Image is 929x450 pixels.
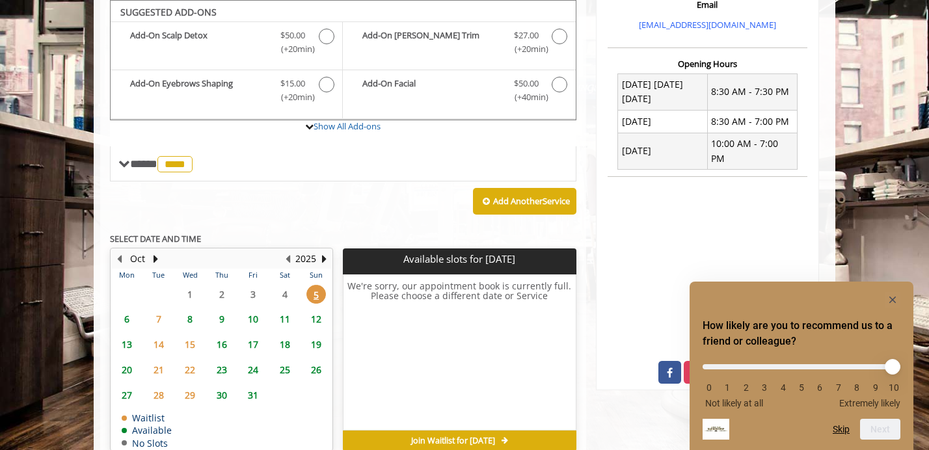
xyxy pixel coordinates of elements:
span: Not likely at all [705,398,763,408]
button: Hide survey [885,292,900,308]
td: Select day9 [206,307,237,332]
td: Select day14 [142,332,174,357]
h2: How likely are you to recommend us to a friend or colleague? Select an option from 0 to 10, with ... [703,318,900,349]
td: [DATE] [618,111,708,133]
span: 11 [275,310,295,328]
td: Waitlist [122,413,172,423]
td: 10:00 AM - 7:00 PM [707,133,797,170]
span: 31 [243,386,263,404]
td: Select day21 [142,357,174,382]
span: 28 [149,386,168,404]
td: 8:30 AM - 7:30 PM [707,73,797,111]
td: Select day24 [237,357,269,382]
td: Select day17 [237,332,269,357]
span: 21 [149,360,168,379]
span: $50.00 [280,29,305,42]
b: SUGGESTED ADD-ONS [120,6,217,18]
b: Add-On Facial [362,77,500,104]
td: Select day29 [174,382,206,408]
td: No Slots [122,438,172,448]
p: Available slots for [DATE] [348,254,571,265]
th: Mon [111,269,142,282]
td: Select day26 [301,357,332,382]
li: 0 [703,382,716,393]
button: Next question [860,419,900,440]
span: Join Waitlist for [DATE] [411,436,495,446]
th: Fri [237,269,269,282]
span: 13 [117,335,137,354]
span: 22 [180,360,200,379]
span: $50.00 [514,77,539,90]
td: Select day13 [111,332,142,357]
th: Tue [142,269,174,282]
td: Select day15 [174,332,206,357]
td: Available [122,425,172,435]
span: 19 [306,335,326,354]
span: (+20min ) [507,42,545,56]
th: Wed [174,269,206,282]
td: Select day18 [269,332,300,357]
span: 30 [212,386,232,404]
span: 5 [306,285,326,304]
span: 12 [306,310,326,328]
td: Select day12 [301,307,332,332]
td: Select day16 [206,332,237,357]
span: (+40min ) [507,90,545,104]
b: Add-On Scalp Detox [130,29,267,56]
td: Select day28 [142,382,174,408]
td: Select day19 [301,332,332,357]
button: Next Month [150,252,161,266]
span: Extremely likely [839,398,900,408]
td: Select day30 [206,382,237,408]
span: 25 [275,360,295,379]
button: Previous Month [114,252,124,266]
b: Add-On Eyebrows Shaping [130,77,267,104]
td: Select day10 [237,307,269,332]
b: Add Another Service [493,195,570,207]
button: Skip [833,424,850,434]
span: 16 [212,335,232,354]
td: Select day31 [237,382,269,408]
li: 6 [813,382,826,393]
span: 17 [243,335,263,354]
li: 10 [887,382,900,393]
div: How likely are you to recommend us to a friend or colleague? Select an option from 0 to 10, with ... [703,354,900,408]
td: [DATE] [DATE] [DATE] [618,73,708,111]
b: Add-On [PERSON_NAME] Trim [362,29,500,56]
button: Oct [130,252,145,266]
span: 10 [243,310,263,328]
th: Sun [301,269,332,282]
td: Select day23 [206,357,237,382]
label: Add-On Beard Trim [349,29,569,59]
span: 20 [117,360,137,379]
b: SELECT DATE AND TIME [110,233,201,245]
td: [DATE] [618,133,708,170]
span: 29 [180,386,200,404]
label: Add-On Scalp Detox [117,29,336,59]
td: 8:30 AM - 7:00 PM [707,111,797,133]
li: 3 [758,382,771,393]
span: 9 [212,310,232,328]
div: How likely are you to recommend us to a friend or colleague? Select an option from 0 to 10, with ... [703,292,900,440]
td: Select day25 [269,357,300,382]
button: Next Year [319,252,329,266]
li: 4 [777,382,790,393]
span: 23 [212,360,232,379]
td: Select day27 [111,382,142,408]
span: (+20min ) [274,90,312,104]
span: 18 [275,335,295,354]
td: Select day5 [301,282,332,307]
li: 7 [832,382,845,393]
span: (+20min ) [274,42,312,56]
span: 27 [117,386,137,404]
td: Select day8 [174,307,206,332]
li: 1 [721,382,734,393]
td: Select day11 [269,307,300,332]
li: 5 [795,382,808,393]
td: Select day20 [111,357,142,382]
span: 26 [306,360,326,379]
li: 8 [850,382,863,393]
span: 15 [180,335,200,354]
td: Select day6 [111,307,142,332]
